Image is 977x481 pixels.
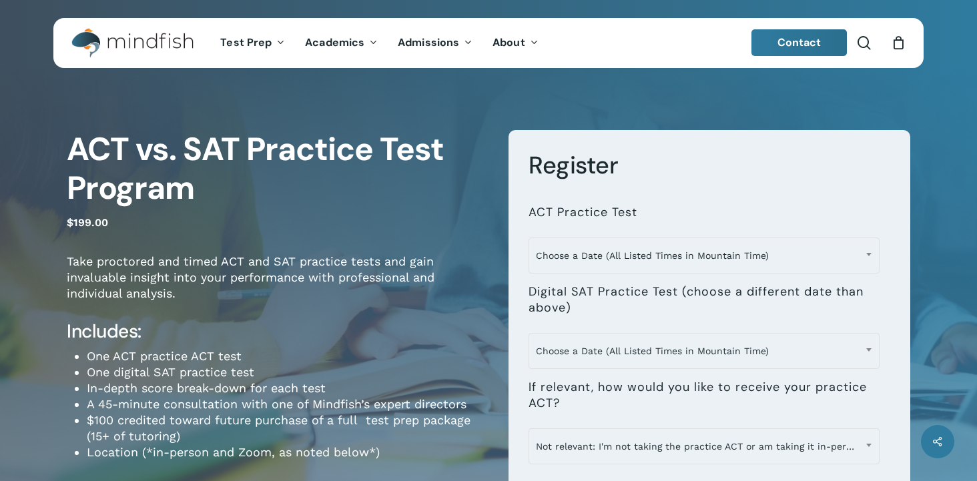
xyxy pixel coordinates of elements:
header: Main Menu [53,18,924,68]
li: In-depth score break-down for each test [87,380,488,396]
h3: Register [529,150,890,181]
p: Take proctored and timed ACT and SAT practice tests and gain invaluable insight into your perform... [67,254,488,320]
li: Location (*in-person and Zoom, as noted below*) [87,444,488,460]
h4: Includes: [67,320,488,344]
a: Test Prep [210,37,295,49]
span: Choose a Date (All Listed Times in Mountain Time) [529,242,879,270]
h1: ACT vs. SAT Practice Test Program [67,130,488,207]
span: Admissions [398,35,459,49]
span: Choose a Date (All Listed Times in Mountain Time) [529,337,879,365]
a: Contact [751,29,848,56]
span: Not relevant: I'm not taking the practice ACT or am taking it in-person [529,432,879,460]
span: Choose a Date (All Listed Times in Mountain Time) [529,333,880,369]
label: Digital SAT Practice Test (choose a different date than above) [529,284,880,316]
span: About [493,35,525,49]
span: Test Prep [220,35,272,49]
li: $100 credited toward future purchase of a full test prep package (15+ of tutoring) [87,412,488,444]
a: About [482,37,549,49]
span: $ [67,216,73,229]
span: Choose a Date (All Listed Times in Mountain Time) [529,237,880,274]
nav: Main Menu [210,18,548,68]
bdi: 199.00 [67,216,108,229]
label: If relevant, how would you like to receive your practice ACT? [529,380,880,411]
span: Not relevant: I'm not taking the practice ACT or am taking it in-person [529,428,880,464]
li: A 45-minute consultation with one of Mindfish’s expert directors [87,396,488,412]
span: Contact [777,35,822,49]
li: One ACT practice ACT test [87,348,488,364]
span: Academics [305,35,364,49]
li: One digital SAT practice test [87,364,488,380]
a: Academics [295,37,388,49]
a: Admissions [388,37,482,49]
label: ACT Practice Test [529,205,637,220]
